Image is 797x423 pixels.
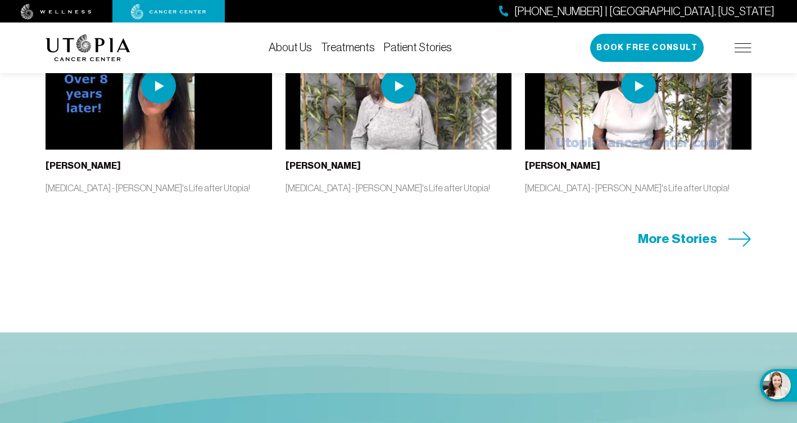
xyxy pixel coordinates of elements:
[286,22,512,150] img: thumbnail
[46,22,272,150] img: thumbnail
[590,34,704,62] button: Book Free Consult
[141,69,176,103] img: play icon
[525,22,751,150] img: thumbnail
[384,41,452,53] a: Patient Stories
[21,4,92,20] img: wellness
[46,182,272,194] p: [MEDICAL_DATA] - [PERSON_NAME]'s Life after Utopia!
[514,3,775,20] span: [PHONE_NUMBER] | [GEOGRAPHIC_DATA], [US_STATE]
[525,160,600,171] b: [PERSON_NAME]
[286,160,361,171] b: [PERSON_NAME]
[621,69,656,103] img: play icon
[638,230,751,247] a: More Stories
[46,34,130,61] img: logo
[735,43,751,52] img: icon-hamburger
[46,160,121,171] b: [PERSON_NAME]
[321,41,375,53] a: Treatments
[525,182,751,194] p: [MEDICAL_DATA] - [PERSON_NAME]'s Life after Utopia!
[131,4,206,20] img: cancer center
[269,41,312,53] a: About Us
[286,182,512,194] p: [MEDICAL_DATA] - [PERSON_NAME]'s Life after Utopia!
[638,230,717,247] span: More Stories
[499,3,775,20] a: [PHONE_NUMBER] | [GEOGRAPHIC_DATA], [US_STATE]
[381,69,416,103] img: play icon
